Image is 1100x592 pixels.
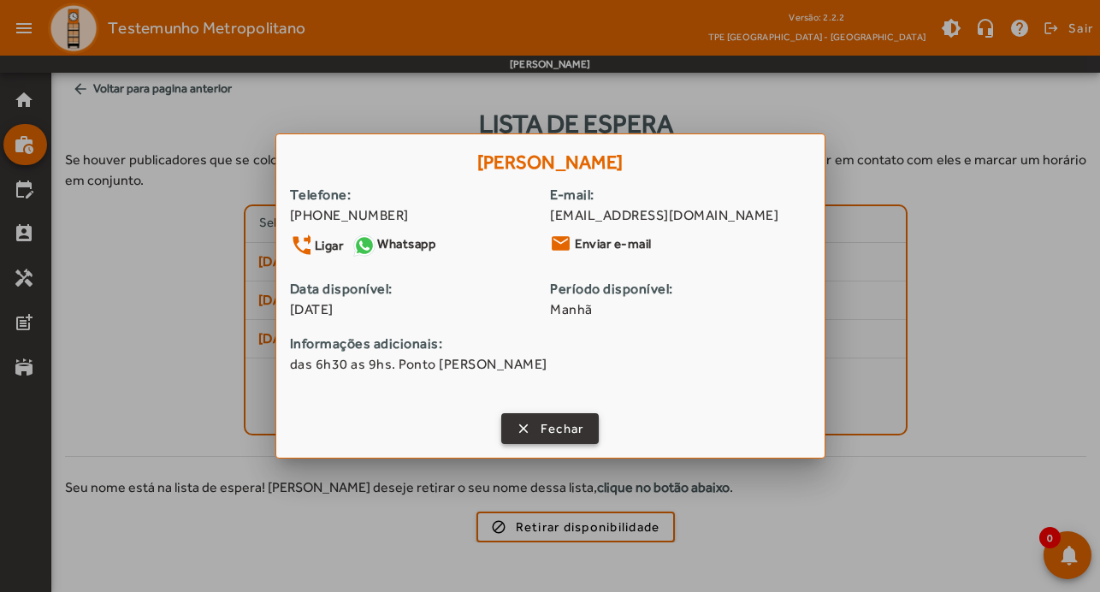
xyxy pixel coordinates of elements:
a: Ligar [290,234,344,258]
strong: Telefone: [290,185,551,205]
span: Manhã [550,299,811,320]
span: [EMAIL_ADDRESS][DOMAIN_NAME] [550,205,811,226]
button: Fechar [501,413,600,444]
img: Whatsapp [352,233,377,258]
span: [DATE] [290,299,551,320]
mat-icon: email [550,233,571,254]
strong: Data disponível: [290,279,551,299]
div: [PHONE_NUMBER] [290,205,551,226]
strong: Informações adicionais: [290,334,811,354]
strong: E-mail: [550,185,811,205]
strong: Período disponível: [550,279,811,299]
a: Whatsapp [352,233,435,258]
mat-icon: phone_forwarded [290,234,310,258]
span: Fechar [541,419,584,439]
a: Enviar e-mail [550,233,652,254]
h1: [PERSON_NAME] [276,134,825,184]
span: das 6h30 as 9hs. Ponto [PERSON_NAME] [290,354,811,375]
